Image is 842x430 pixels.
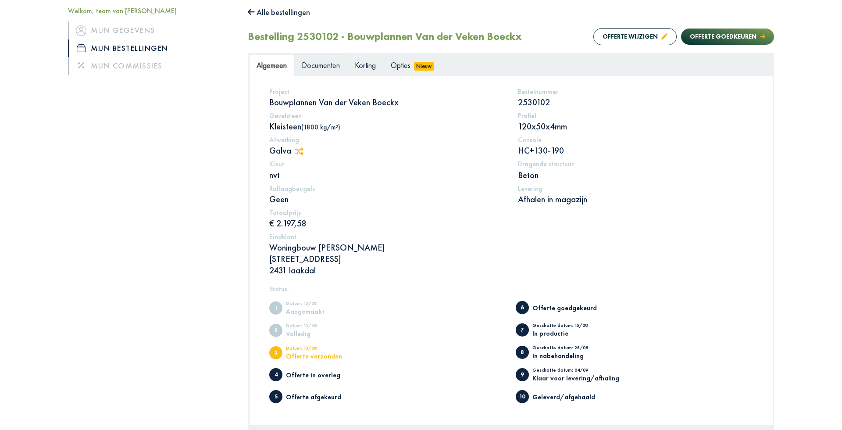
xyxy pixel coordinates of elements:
[286,330,358,337] div: Volledig
[248,30,522,43] h2: Bestelling 2530102 - Bouwplannen Van der Veken Boeckx
[269,121,505,132] p: Kleisteen
[68,7,235,15] h5: Welkom, team van [PERSON_NAME]
[286,372,358,378] div: Offerte in overleg
[532,394,605,400] div: Geleverd/afgehaald
[518,160,753,168] h5: Dragende structuur
[518,121,753,132] p: 120x50x4mm
[518,111,753,120] h5: Profiel
[532,375,619,381] div: Klaar voor levering/afhaling
[269,97,505,108] p: Bouwplannen Van der Veken Boeckx
[302,60,340,70] span: Documenten
[269,208,505,217] h5: Totaalprijs
[518,145,753,156] p: HC+130-190
[532,368,619,375] div: Geschatte datum: 04/09
[269,390,282,403] span: Offerte afgekeurd
[269,285,753,293] h5: Status:
[286,323,358,330] div: Datum: 13/08
[269,346,282,359] span: Offerte verzonden
[391,60,410,70] span: Opties
[516,346,529,359] span: In nabehandeling
[532,352,605,359] div: In nabehandeling
[269,218,505,229] p: € 2.197,58
[269,242,753,276] p: Woningbouw [PERSON_NAME]
[269,368,282,381] span: Offerte in overleg
[269,87,505,96] h5: Project
[269,169,505,181] p: nvt
[518,97,753,108] p: 2530102
[249,54,773,76] ul: Tabs
[518,87,753,96] h5: Bestelnummer
[355,60,376,70] span: Korting
[286,394,358,400] div: Offerte afgekeurd
[516,323,529,337] span: In productie
[518,136,753,144] h5: Console
[593,28,677,45] button: Offerte wijzigen
[269,160,505,168] h5: Kleur
[269,233,753,241] h5: Eindklant
[286,346,358,353] div: Datum: 13/08
[518,184,753,193] h5: Levering
[414,62,434,71] span: Nieuw
[516,390,529,403] span: Geleverd/afgehaald
[286,301,358,308] div: Datum: 13/08
[516,368,529,381] span: Klaar voor levering/afhaling
[286,308,358,315] div: Aangemaakt
[269,136,505,144] h5: Afwerking
[269,324,282,337] span: Volledig
[269,184,505,193] h5: Rollaagbeugels
[301,123,340,131] span: (1800 kg/m³)
[248,5,310,19] button: Alle bestellingen
[516,301,529,314] span: Offerte goedgekeurd
[681,29,774,45] button: Offerte goedkeuren
[518,169,753,181] p: Beton
[532,345,605,352] div: Geschatte datum: 25/08
[68,39,235,57] a: iconMijn bestellingen
[77,44,86,52] img: icon
[532,305,605,311] div: Offerte goedgekeurd
[286,353,358,359] div: Offerte verzonden
[269,193,505,205] p: Geen
[269,301,282,315] span: Aangemaakt
[257,60,287,70] span: Algemeen
[68,21,235,39] a: iconMijn gegevens
[269,111,505,120] h5: Gevelsteen
[532,330,605,337] div: In productie
[532,323,605,330] div: Geschatte datum: 15/08
[518,193,753,205] p: Afhalen in magazijn
[76,25,86,36] img: icon
[269,253,341,276] span: [STREET_ADDRESS] 2431 laakdal
[68,57,235,75] a: Mijn commissies
[269,145,505,156] p: Galva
